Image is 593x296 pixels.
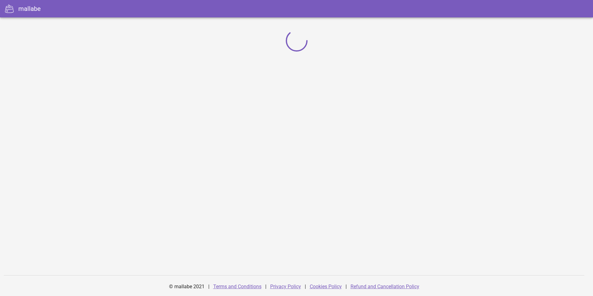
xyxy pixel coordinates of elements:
a: Cookies Policy [310,284,342,289]
div: | [208,279,209,294]
a: Terms and Conditions [213,284,261,289]
a: Refund and Cancellation Policy [351,284,419,289]
div: | [305,279,306,294]
a: Privacy Policy [270,284,301,289]
div: | [265,279,266,294]
div: © mallabe 2021 [165,279,208,294]
div: mallabe [18,4,41,13]
div: | [346,279,347,294]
